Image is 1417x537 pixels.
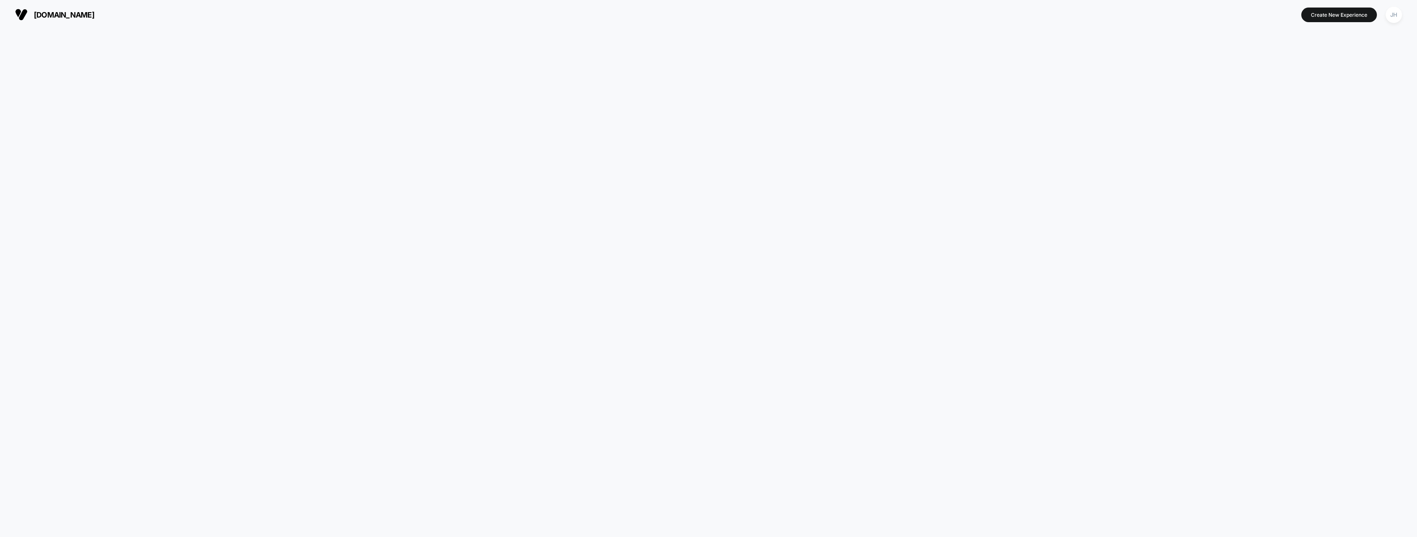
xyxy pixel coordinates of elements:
button: JH [1383,6,1404,23]
button: Create New Experience [1301,8,1377,22]
img: Visually logo [15,8,28,21]
span: [DOMAIN_NAME] [34,10,94,19]
button: [DOMAIN_NAME] [13,8,97,21]
div: JH [1386,7,1402,23]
